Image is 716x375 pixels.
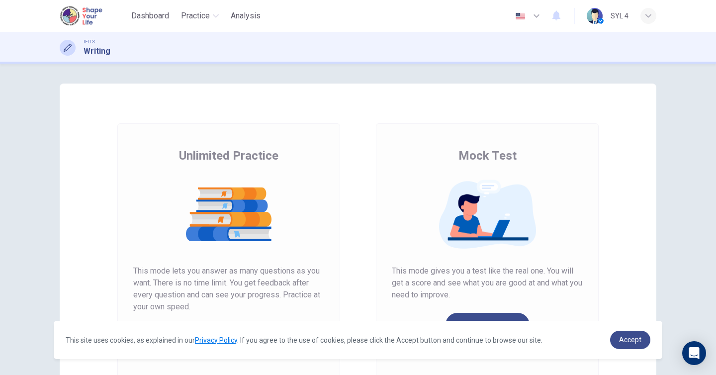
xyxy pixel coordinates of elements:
[458,148,517,164] span: Mock Test
[131,10,169,22] span: Dashboard
[231,10,261,22] span: Analysis
[392,265,583,301] span: This mode gives you a test like the real one. You will get a score and see what you are good at a...
[133,265,324,313] span: This mode lets you answer as many questions as you want. There is no time limit. You get feedback...
[66,336,542,344] span: This site uses cookies, as explained in our . If you agree to the use of cookies, please click th...
[610,331,650,349] a: dismiss cookie message
[181,10,210,22] span: Practice
[195,336,237,344] a: Privacy Policy
[60,6,127,26] a: Shape Your Life logo
[84,45,110,57] h1: Writing
[514,12,527,20] img: en
[127,7,173,25] button: Dashboard
[60,6,104,26] img: Shape Your Life logo
[682,341,706,365] div: Open Intercom Messenger
[177,7,223,25] button: Practice
[446,313,530,337] button: Get Your Score
[587,8,603,24] img: Profile picture
[611,10,628,22] div: SYL 4
[227,7,265,25] button: Analysis
[619,336,641,344] span: Accept
[179,148,278,164] span: Unlimited Practice
[54,321,662,359] div: cookieconsent
[84,38,95,45] span: IELTS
